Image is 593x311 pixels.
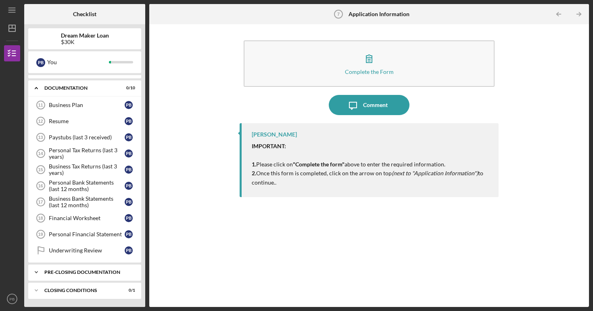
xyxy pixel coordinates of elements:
div: Business Tax Returns (last 3 years) [49,163,125,176]
tspan: 19 [38,232,43,237]
tspan: 14 [38,151,43,156]
div: Business Plan [49,102,125,108]
div: Paystubs (last 3 received) [49,134,125,141]
div: P B [125,149,133,158]
tspan: 18 [38,216,43,221]
div: P B [36,58,45,67]
div: 0 / 1 [121,288,135,293]
div: P B [125,246,133,254]
tspan: 11 [38,103,43,107]
div: Closing Conditions [44,288,115,293]
p: Once this form is completed, click on the arrow on top to continue. [252,169,491,187]
b: Dream Maker Loan [61,32,109,39]
div: P B [125,214,133,222]
b: Application Information [349,11,409,17]
div: Personal Financial Statement [49,231,125,237]
div: 0 / 10 [121,86,135,90]
div: Business Bank Statements (last 12 months) [49,195,125,208]
div: [PERSON_NAME] [252,131,297,138]
div: $30K [61,39,109,45]
a: 18Financial WorksheetPB [32,210,137,226]
tspan: 15 [38,167,43,172]
em: (next to "Application Information") [392,170,478,177]
strong: 1. [252,161,256,168]
div: P B [125,230,133,238]
div: Resume [49,118,125,124]
div: P B [125,182,133,190]
b: Checklist [73,11,96,17]
div: Personal Bank Statements (last 12 months) [49,179,125,192]
div: Documentation [44,86,115,90]
strong: "Complete the form" [293,161,345,168]
a: 14Personal Tax Returns (last 3 years)PB [32,145,137,162]
a: 12ResumePB [32,113,137,129]
a: 15Business Tax Returns (last 3 years)PB [32,162,137,178]
button: Complete the Form [244,40,495,87]
p: Please click on above to enter the required information. [252,142,491,169]
tspan: 17 [38,200,43,204]
a: 17Business Bank Statements (last 12 months)PB [32,194,137,210]
tspan: 16 [38,183,43,188]
a: Underwriting ReviewPB [32,242,137,258]
button: PB [4,291,20,307]
a: 11Business PlanPB [32,97,137,113]
div: You [47,55,109,69]
a: 19Personal Financial StatementPB [32,226,137,242]
text: PB [10,297,15,301]
button: Comment [329,95,409,115]
div: P B [125,166,133,174]
strong: IMPORTANT: [252,143,286,149]
div: Financial Worksheet [49,215,125,221]
div: Complete the Form [345,69,394,75]
div: Pre-Closing Documentation [44,270,131,275]
div: P B [125,117,133,125]
tspan: 13 [38,135,43,140]
div: Personal Tax Returns (last 3 years) [49,147,125,160]
tspan: 12 [38,119,43,124]
a: 13Paystubs (last 3 received)PB [32,129,137,145]
div: Comment [363,95,388,115]
em: . [275,179,276,186]
strong: 2. [252,170,256,177]
div: P B [125,133,133,141]
div: P B [125,101,133,109]
tspan: 7 [337,12,340,17]
a: 16Personal Bank Statements (last 12 months)PB [32,178,137,194]
div: P B [125,198,133,206]
div: Underwriting Review [49,247,125,254]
